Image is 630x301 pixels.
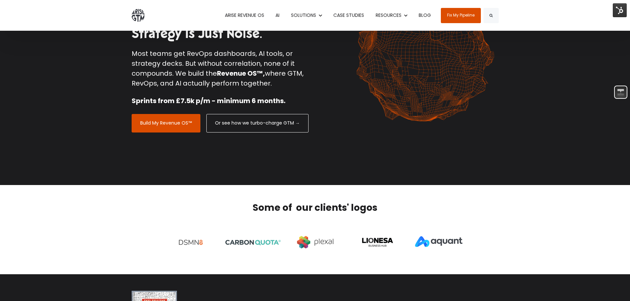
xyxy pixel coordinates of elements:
img: lionesa logo [361,237,393,248]
img: CQ_Logo_Registered_1 [225,240,281,245]
div: v 4.0.25 [19,11,32,16]
img: HubSpot Tools Menu Toggle [613,3,627,17]
div: Domain Overview [25,39,59,43]
strong: Sprints from £7.5k p/m - minimum 6 months. [132,96,285,105]
span: RESOURCES [376,12,401,19]
img: tab_domain_overview_orange.svg [18,38,23,44]
img: tab_keywords_by_traffic_grey.svg [66,38,71,44]
img: dsmn8 testimonials [176,234,206,250]
a: Fix My Pipeline [441,8,481,23]
div: Domain: [DOMAIN_NAME] [17,17,73,22]
div: Keywords by Traffic [73,39,111,43]
img: aquant_logo [415,236,464,248]
img: ARISE GTM logo grey [132,9,145,22]
a: Or see how we turbo-charge GTM → [206,114,309,132]
a: Build My Revenue OS™ [132,114,200,132]
img: shift-london-partner-plexal [297,236,333,248]
img: website_grey.svg [11,17,16,22]
h2: Some of our clients' logos [163,202,467,214]
img: logo_orange.svg [11,11,16,16]
span: SOLUTIONS [291,12,316,19]
p: Most teams get RevOps dashboards, AI tools, or strategy decks. But without correlation, none of i... [132,49,310,88]
button: Search [483,8,499,23]
strong: Revenue OS™, [217,69,265,78]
